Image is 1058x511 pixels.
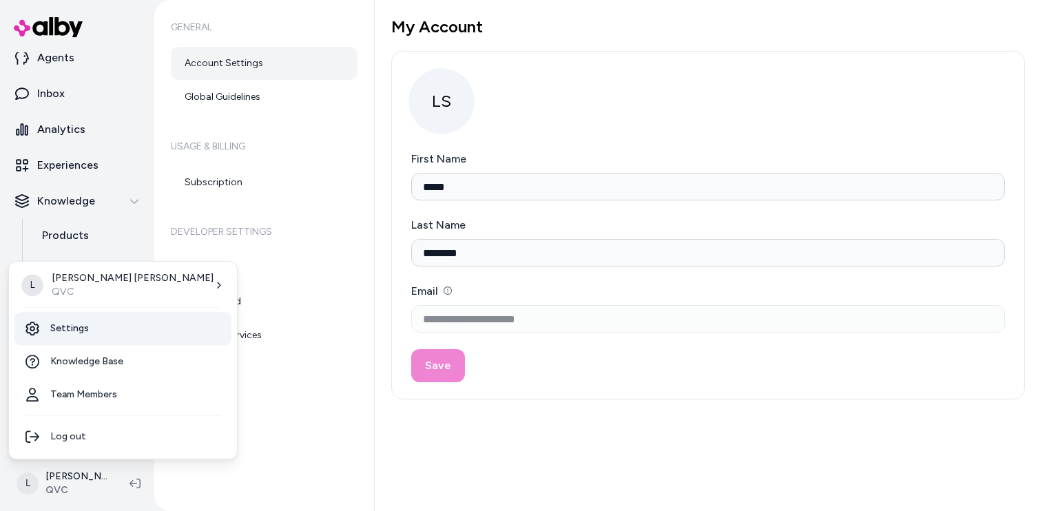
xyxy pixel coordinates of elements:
[50,355,123,368] span: Knowledge Base
[52,285,214,299] p: QVC
[52,271,214,285] p: [PERSON_NAME] [PERSON_NAME]
[14,312,231,345] a: Settings
[21,274,43,296] span: L
[14,378,231,411] a: Team Members
[14,420,231,453] div: Log out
